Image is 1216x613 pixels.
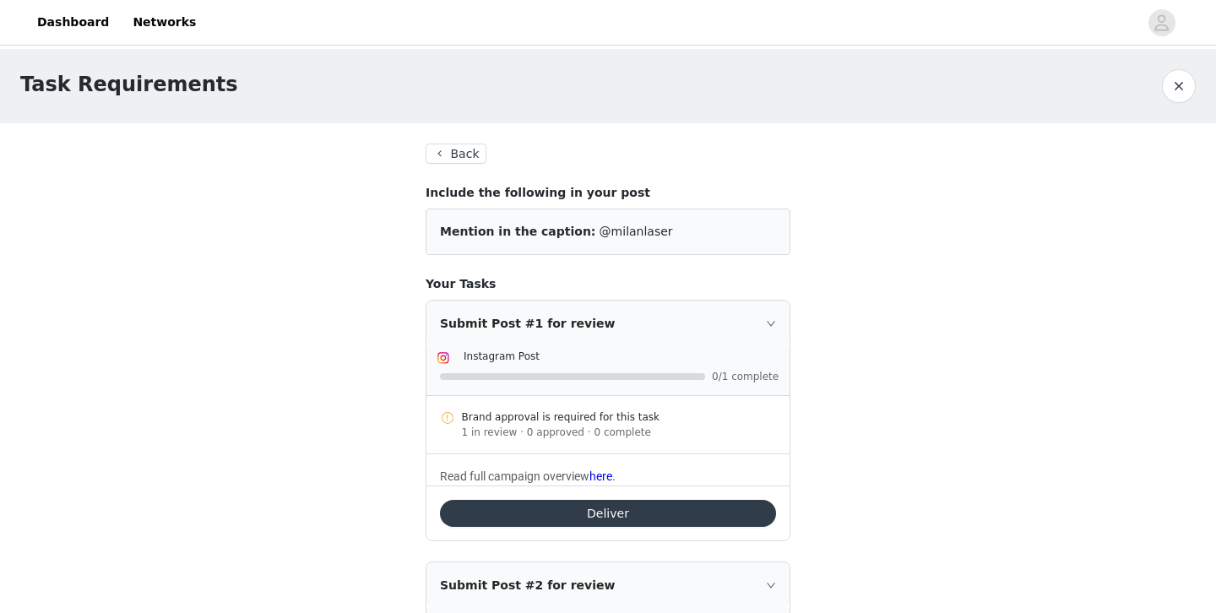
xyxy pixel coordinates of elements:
span: 0/1 complete [712,372,779,382]
h1: Task Requirements [20,69,238,100]
i: icon: right [766,580,776,590]
h4: Include the following in your post [426,184,790,202]
div: icon: rightSubmit Post #2 for review [426,562,790,608]
button: Back [426,144,486,164]
i: icon: right [766,318,776,328]
a: Networks [122,3,206,41]
div: avatar [1154,9,1170,36]
span: Instagram Post [464,350,540,362]
a: here [589,469,612,483]
img: Instagram Icon [437,351,450,365]
span: @milanlaser [600,225,673,238]
button: Deliver [440,500,776,527]
div: 1 in review · 0 approved · 0 complete [462,425,777,440]
h4: Your Tasks [426,275,790,293]
div: Brand approval is required for this task [462,410,777,425]
span: Read full campaign overview . [440,469,616,483]
span: Mention in the caption: [440,225,595,238]
a: Dashboard [27,3,119,41]
div: icon: rightSubmit Post #1 for review [426,301,790,346]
